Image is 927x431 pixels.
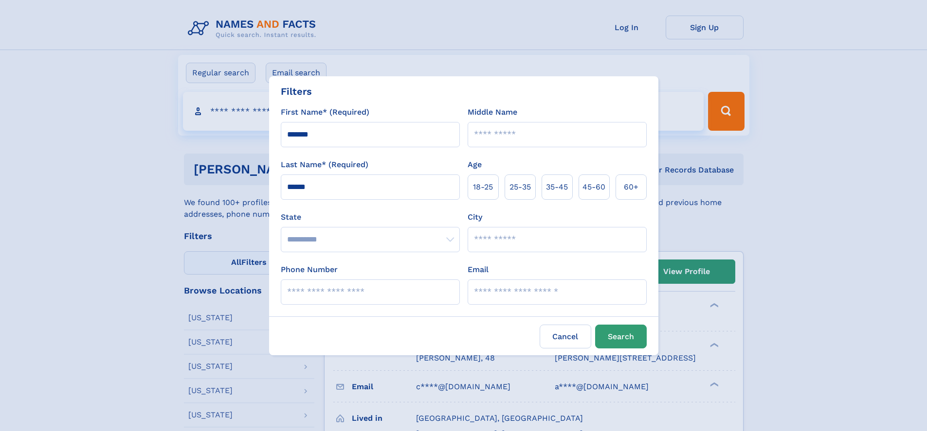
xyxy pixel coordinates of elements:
[546,181,568,193] span: 35‑45
[509,181,531,193] span: 25‑35
[468,106,517,118] label: Middle Name
[473,181,493,193] span: 18‑25
[281,84,312,99] div: Filters
[595,325,647,348] button: Search
[281,106,369,118] label: First Name* (Required)
[468,211,482,223] label: City
[624,181,638,193] span: 60+
[540,325,591,348] label: Cancel
[281,264,338,276] label: Phone Number
[281,211,460,223] label: State
[468,264,489,276] label: Email
[468,159,482,171] label: Age
[281,159,368,171] label: Last Name* (Required)
[582,181,605,193] span: 45‑60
